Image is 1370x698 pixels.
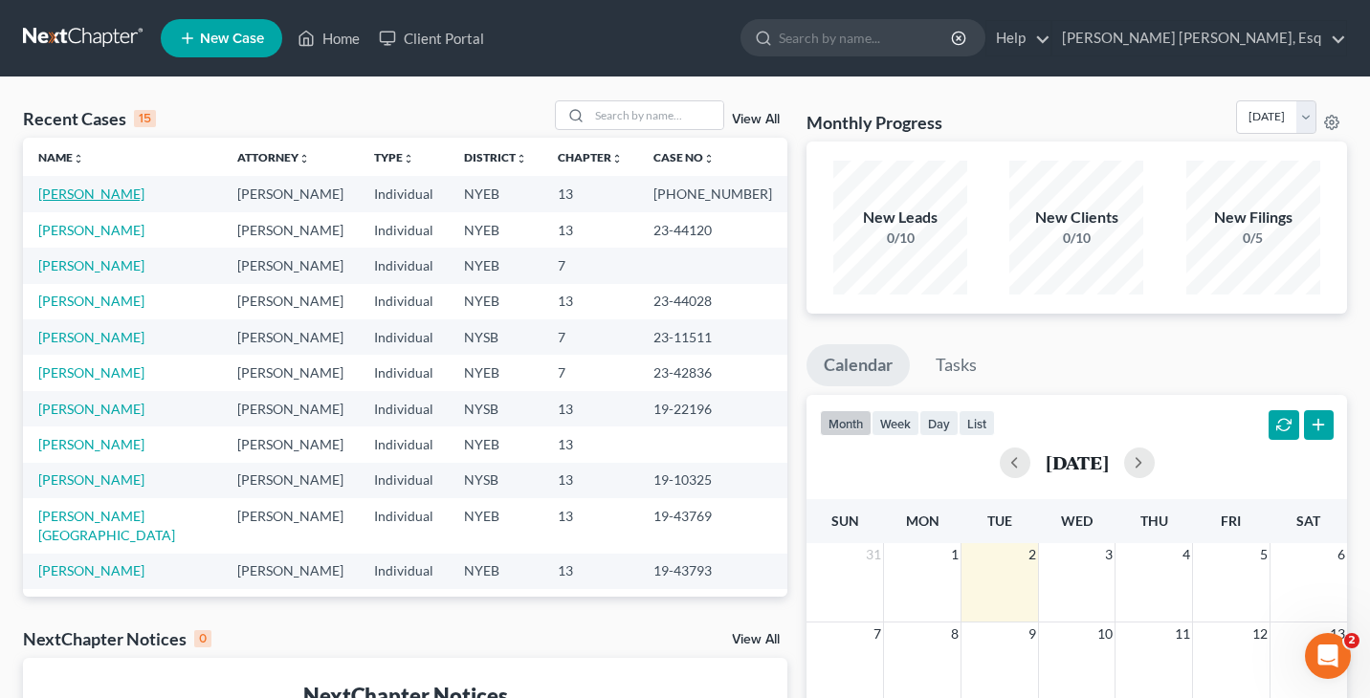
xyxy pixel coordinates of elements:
[542,176,638,211] td: 13
[38,293,144,309] a: [PERSON_NAME]
[449,554,542,589] td: NYEB
[38,150,84,164] a: Nameunfold_more
[449,463,542,498] td: NYSB
[38,222,144,238] a: [PERSON_NAME]
[807,344,910,386] a: Calendar
[638,355,787,390] td: 23-42836
[38,471,144,488] a: [PERSON_NAME]
[359,248,449,283] td: Individual
[542,212,638,248] td: 13
[987,513,1012,529] span: Tue
[222,248,359,283] td: [PERSON_NAME]
[222,589,359,643] td: [PERSON_NAME]
[542,319,638,355] td: 7
[542,391,638,426] td: 13
[23,627,211,650] div: NextChapter Notices
[872,410,919,436] button: week
[638,554,787,589] td: 19-43793
[831,513,859,529] span: Sun
[359,319,449,355] td: Individual
[638,498,787,553] td: 19-43769
[1336,543,1347,566] span: 6
[833,229,967,248] div: 0/10
[1046,452,1109,472] h2: [DATE]
[1009,229,1143,248] div: 0/10
[542,498,638,553] td: 13
[359,498,449,553] td: Individual
[38,562,144,578] a: [PERSON_NAME]
[1061,513,1093,529] span: Wed
[949,543,961,566] span: 1
[38,436,144,452] a: [PERSON_NAME]
[23,107,156,130] div: Recent Cases
[986,21,1050,55] a: Help
[194,630,211,647] div: 0
[359,589,449,643] td: Individual
[222,176,359,211] td: [PERSON_NAME]
[359,176,449,211] td: Individual
[359,463,449,498] td: Individual
[449,284,542,319] td: NYEB
[374,150,414,164] a: Typeunfold_more
[403,153,414,164] i: unfold_more
[542,426,638,462] td: 13
[222,426,359,462] td: [PERSON_NAME]
[38,257,144,273] a: [PERSON_NAME]
[222,319,359,355] td: [PERSON_NAME]
[369,21,494,55] a: Client Portal
[638,391,787,426] td: 19-22196
[464,150,527,164] a: Districtunfold_more
[516,153,527,164] i: unfold_more
[542,554,638,589] td: 13
[611,153,623,164] i: unfold_more
[1305,633,1351,679] iframe: Intercom live chat
[1095,622,1115,645] span: 10
[1027,622,1038,645] span: 9
[820,410,872,436] button: month
[134,110,156,127] div: 15
[959,410,995,436] button: list
[864,543,883,566] span: 31
[449,176,542,211] td: NYEB
[298,153,310,164] i: unfold_more
[833,207,967,229] div: New Leads
[1186,207,1320,229] div: New Filings
[807,111,942,134] h3: Monthly Progress
[222,463,359,498] td: [PERSON_NAME]
[359,554,449,589] td: Individual
[638,212,787,248] td: 23-44120
[449,589,542,643] td: NYEB
[449,498,542,553] td: NYEB
[222,284,359,319] td: [PERSON_NAME]
[237,150,310,164] a: Attorneyunfold_more
[200,32,264,46] span: New Case
[1296,513,1320,529] span: Sat
[918,344,994,386] a: Tasks
[638,319,787,355] td: 23-11511
[919,410,959,436] button: day
[449,391,542,426] td: NYSB
[653,150,715,164] a: Case Nounfold_more
[558,150,623,164] a: Chapterunfold_more
[38,185,144,202] a: [PERSON_NAME]
[38,329,144,345] a: [PERSON_NAME]
[732,633,780,646] a: View All
[1186,229,1320,248] div: 0/5
[1103,543,1115,566] span: 3
[288,21,369,55] a: Home
[222,355,359,390] td: [PERSON_NAME]
[1181,543,1192,566] span: 4
[449,248,542,283] td: NYEB
[359,212,449,248] td: Individual
[1328,622,1347,645] span: 13
[872,622,883,645] span: 7
[449,355,542,390] td: NYEB
[542,355,638,390] td: 7
[732,113,780,126] a: View All
[949,622,961,645] span: 8
[1250,622,1270,645] span: 12
[542,463,638,498] td: 13
[779,20,954,55] input: Search by name...
[542,248,638,283] td: 7
[1344,633,1359,648] span: 2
